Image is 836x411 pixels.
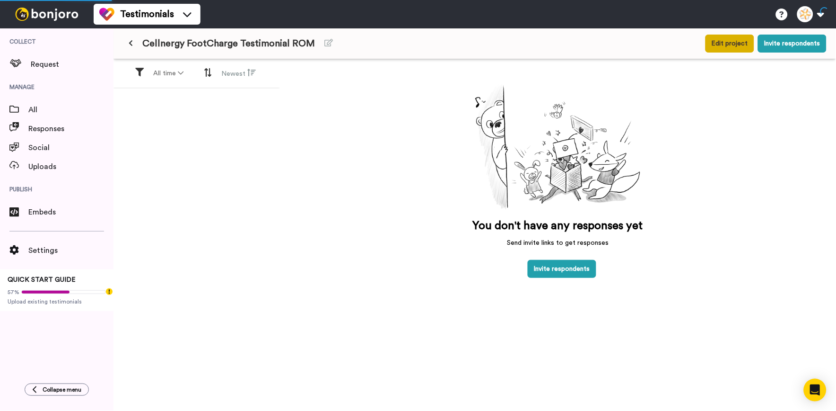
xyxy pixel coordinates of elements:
div: Tooltip anchor [105,287,113,296]
div: Open Intercom Messenger [804,379,827,402]
span: Collapse menu [43,386,81,393]
span: Embeds [28,206,113,218]
span: All [28,104,113,116]
span: QUICK START GUIDE [8,277,76,283]
img: bj-logo-header-white.svg [11,8,82,21]
span: Testimonials [120,8,174,21]
span: Settings [28,245,113,256]
button: Newest [216,64,262,82]
button: Invite respondents [758,35,827,53]
img: joro-surprise.png [467,78,649,214]
span: Social [28,142,113,153]
button: All time [148,65,189,82]
span: 57% [8,288,19,296]
span: Responses [28,123,113,134]
p: You don't have any responses yet [473,218,643,233]
button: Collapse menu [25,384,89,396]
span: Cellnergy FootCharge Testimonial ROM [142,37,315,50]
p: Send invite links to get responses [473,238,643,248]
button: Edit project [705,35,754,53]
span: Request [31,59,113,70]
button: Invite respondents [528,260,596,278]
img: tm-color.svg [99,7,114,22]
span: Upload existing testimonials [8,298,106,305]
span: Uploads [28,161,113,172]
